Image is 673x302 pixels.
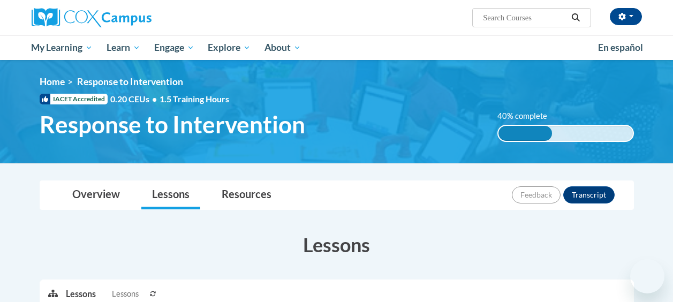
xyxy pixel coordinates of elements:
[208,41,251,54] span: Explore
[32,8,152,27] img: Cox Campus
[201,35,258,60] a: Explore
[24,35,650,60] div: Main menu
[32,8,224,27] a: Cox Campus
[598,42,643,53] span: En español
[25,35,100,60] a: My Learning
[211,181,282,209] a: Resources
[591,36,650,59] a: En español
[100,35,147,60] a: Learn
[107,41,140,54] span: Learn
[154,41,194,54] span: Engage
[610,8,642,25] button: Account Settings
[258,35,308,60] a: About
[31,41,93,54] span: My Learning
[568,11,584,24] button: Search
[482,11,568,24] input: Search Courses
[40,231,634,258] h3: Lessons
[498,126,552,141] div: 40% complete
[62,181,131,209] a: Overview
[77,76,183,87] span: Response to Intervention
[112,288,139,300] span: Lessons
[512,186,561,203] button: Feedback
[160,94,229,104] span: 1.5 Training Hours
[147,35,201,60] a: Engage
[264,41,301,54] span: About
[40,76,65,87] a: Home
[40,110,305,139] span: Response to Intervention
[152,94,157,104] span: •
[141,181,200,209] a: Lessons
[40,94,108,104] span: IACET Accredited
[563,186,615,203] button: Transcript
[497,110,559,122] label: 40% complete
[630,259,664,293] iframe: Button to launch messaging window
[66,288,96,300] p: Lessons
[110,93,160,105] span: 0.20 CEUs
